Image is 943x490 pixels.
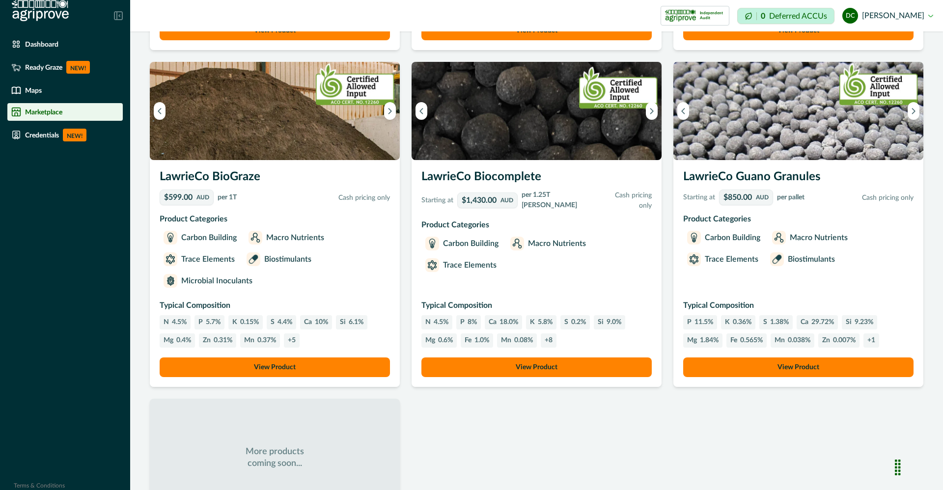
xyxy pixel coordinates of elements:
p: AUD [196,194,209,200]
h3: LawrieCo Guano Granules [683,168,914,190]
p: 0.37% [257,335,276,346]
button: Next image [646,102,658,120]
p: Si [598,317,604,327]
p: $1,430.00 [462,196,497,204]
p: Credentials [25,131,59,139]
p: $599.00 [164,193,193,201]
p: per 1T [218,192,237,203]
p: 1.84% [700,335,719,346]
p: + 5 [288,335,296,346]
img: Biostimulants [772,254,782,264]
p: Product Categories [160,213,390,225]
p: Carbon Building [443,238,499,249]
p: Typical Composition [160,299,390,311]
p: Carbon Building [705,232,760,244]
p: AUD [500,197,513,203]
p: Carbon Building [181,232,237,244]
img: Trace Elements [689,254,699,264]
p: Si [846,317,852,327]
p: N [164,317,169,327]
p: Starting at [421,195,453,206]
p: + 8 [545,335,553,346]
p: 10% [315,317,328,327]
p: 8% [468,317,477,327]
p: Marketplace [25,108,62,116]
p: K [232,317,237,327]
p: 0.15% [240,317,259,327]
p: K [530,317,535,327]
p: K [725,317,730,327]
p: S [271,317,275,327]
p: 9.23% [855,317,873,327]
img: Macro Nutrients [512,239,522,248]
div: Drag [890,453,906,482]
p: Cash pricing only [241,193,390,203]
a: Ready GrazeNEW! [7,57,123,78]
button: Previous image [677,102,689,120]
p: 1.38% [770,317,789,327]
img: Macro Nutrients [250,233,260,243]
button: Previous image [154,102,166,120]
p: Macro Nutrients [266,232,324,244]
p: P [198,317,203,327]
p: 9.0% [607,317,621,327]
p: Dashboard [25,40,58,48]
p: AUD [756,194,769,200]
p: 0.6% [438,335,453,346]
p: Macro Nutrients [790,232,848,244]
p: Starting at [683,192,715,203]
p: Trace Elements [443,259,497,271]
p: Product Categories [683,213,914,225]
a: Terms & Conditions [14,483,65,489]
p: Zn [822,335,830,346]
p: Mg [425,335,435,346]
p: More products coming soon... [246,446,305,469]
button: Previous image [416,102,427,120]
p: Independent Audit [700,11,725,21]
h3: LawrieCo BioGraze [160,168,390,190]
a: Marketplace [7,103,123,121]
p: 0.2% [571,317,586,327]
p: Mg [687,335,697,346]
p: 1.0% [474,335,489,346]
p: 0.565% [740,335,763,346]
img: Trace Elements [427,260,437,270]
p: 6.1% [349,317,363,327]
p: 5.7% [206,317,221,327]
img: certification logo [665,8,696,24]
p: Ca [489,317,497,327]
a: CredentialsNEW! [7,125,123,145]
p: NEW! [66,61,90,74]
p: 0 [761,12,765,20]
p: $850.00 [723,193,752,201]
p: Microbial Inoculants [181,275,252,287]
p: 0.4% [176,335,191,346]
p: 4.4% [277,317,292,327]
p: 4.5% [434,317,448,327]
p: 0.08% [514,335,533,346]
p: Zn [203,335,211,346]
p: Biostimulants [264,253,311,265]
button: View Product [421,357,652,377]
p: Biostimulants [788,253,835,265]
p: S [564,317,568,327]
p: Mn [244,335,254,346]
a: Maps [7,82,123,99]
button: Next image [908,102,919,120]
p: N [425,317,431,327]
img: Trace Elements [166,254,175,264]
iframe: Chat Widget [894,443,943,490]
p: Trace Elements [181,253,235,265]
img: Biostimulants [249,254,258,264]
p: 0.038% [788,335,810,346]
img: Carbon Building [166,233,175,243]
button: View Product [160,357,390,377]
a: View Product [683,357,914,377]
p: per pallet [777,192,804,203]
p: Ca [304,317,312,327]
p: per 1.25T [PERSON_NAME] [522,190,599,211]
p: 0.007% [833,335,856,346]
p: Product Categories [421,219,652,231]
